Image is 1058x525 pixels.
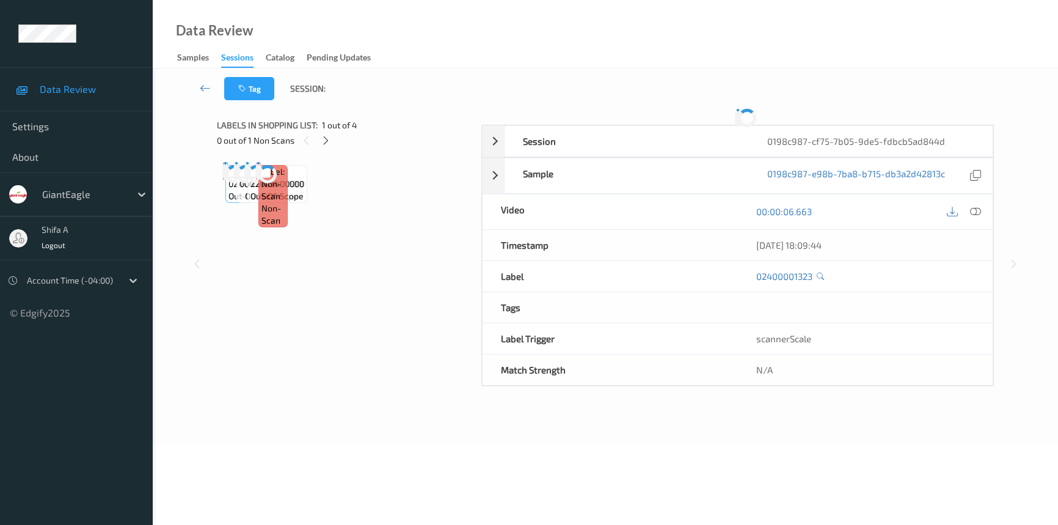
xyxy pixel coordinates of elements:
[221,51,254,68] div: Sessions
[250,190,304,202] span: out-of-scope
[483,261,738,292] div: Label
[177,51,209,67] div: Samples
[266,51,294,67] div: Catalog
[756,205,812,218] a: 00:00:06.663
[261,166,285,202] span: Label: Non-Scan
[483,230,738,260] div: Timestamp
[322,119,357,131] span: 1 out of 4
[307,50,383,67] a: Pending Updates
[483,292,738,323] div: Tags
[483,354,738,385] div: Match Strength
[266,50,307,67] a: Catalog
[177,50,221,67] a: Samples
[176,24,253,37] div: Data Review
[756,270,812,282] a: 02400001323
[767,167,945,184] a: 0198c987-e98b-7ba8-b715-db3a2d42813c
[505,126,749,156] div: Session
[217,119,318,131] span: Labels in shopping list:
[756,239,975,251] div: [DATE] 18:09:44
[482,125,993,157] div: Session0198c987-cf75-7b05-9de5-fdbcb5ad844d
[217,133,473,148] div: 0 out of 1 Non Scans
[228,190,282,202] span: out-of-scope
[483,323,738,354] div: Label Trigger
[221,50,266,68] a: Sessions
[307,51,371,67] div: Pending Updates
[738,354,993,385] div: N/A
[482,158,993,194] div: Sample0198c987-e98b-7ba8-b715-db3a2d42813c
[245,190,298,202] span: out-of-scope
[505,158,749,193] div: Sample
[749,126,993,156] div: 0198c987-cf75-7b05-9de5-fdbcb5ad844d
[738,323,993,354] div: scannerScale
[290,83,326,95] span: Session:
[483,194,738,229] div: Video
[224,77,274,100] button: Tag
[261,202,285,227] span: non-scan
